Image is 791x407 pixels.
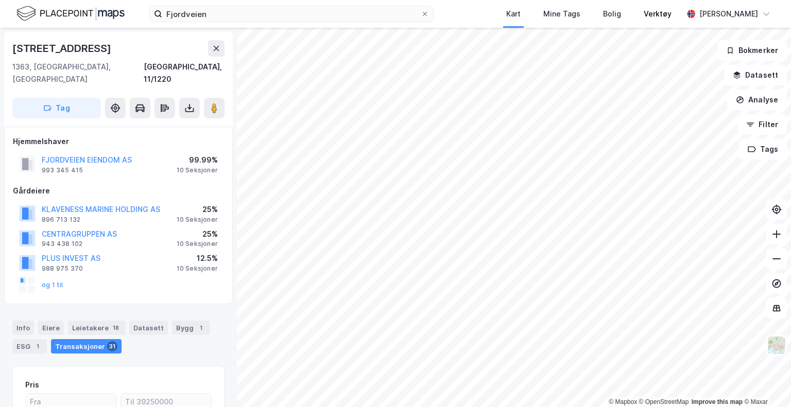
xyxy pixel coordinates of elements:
[13,135,224,148] div: Hjemmelshaver
[111,323,121,333] div: 18
[51,339,122,353] div: Transaksjoner
[144,61,225,85] div: [GEOGRAPHIC_DATA], 11/1220
[42,166,83,174] div: 993 345 415
[644,8,672,20] div: Verktøy
[692,398,743,405] a: Improve this map
[177,203,218,216] div: 25%
[177,216,218,224] div: 10 Seksjoner
[12,321,34,335] div: Info
[724,65,787,85] button: Datasett
[639,398,689,405] a: OpenStreetMap
[12,98,101,118] button: Tag
[177,252,218,264] div: 12.5%
[25,379,39,391] div: Pris
[177,240,218,248] div: 10 Seksjoner
[16,5,125,23] img: logo.f888ab2527a4732fd821a326f86c7f29.svg
[740,358,791,407] iframe: Chat Widget
[196,323,206,333] div: 1
[177,228,218,240] div: 25%
[172,321,210,335] div: Bygg
[68,321,125,335] div: Leietakere
[162,6,421,22] input: Søk på adresse, matrikkel, gårdeiere, leietakere eller personer
[717,40,787,61] button: Bokmerker
[42,264,83,273] div: 988 975 370
[42,240,82,248] div: 943 438 102
[12,339,47,353] div: ESG
[13,185,224,197] div: Gårdeiere
[177,154,218,166] div: 99.99%
[767,335,786,355] img: Z
[506,8,521,20] div: Kart
[42,216,80,224] div: 896 713 132
[543,8,580,20] div: Mine Tags
[737,114,787,135] button: Filter
[38,321,64,335] div: Eiere
[129,321,168,335] div: Datasett
[32,341,43,351] div: 1
[107,341,117,351] div: 31
[609,398,637,405] a: Mapbox
[727,90,787,110] button: Analyse
[740,358,791,407] div: Kontrollprogram for chat
[12,61,144,85] div: 1363, [GEOGRAPHIC_DATA], [GEOGRAPHIC_DATA]
[739,139,787,160] button: Tags
[699,8,758,20] div: [PERSON_NAME]
[177,264,218,273] div: 10 Seksjoner
[603,8,621,20] div: Bolig
[12,40,113,57] div: [STREET_ADDRESS]
[177,166,218,174] div: 10 Seksjoner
